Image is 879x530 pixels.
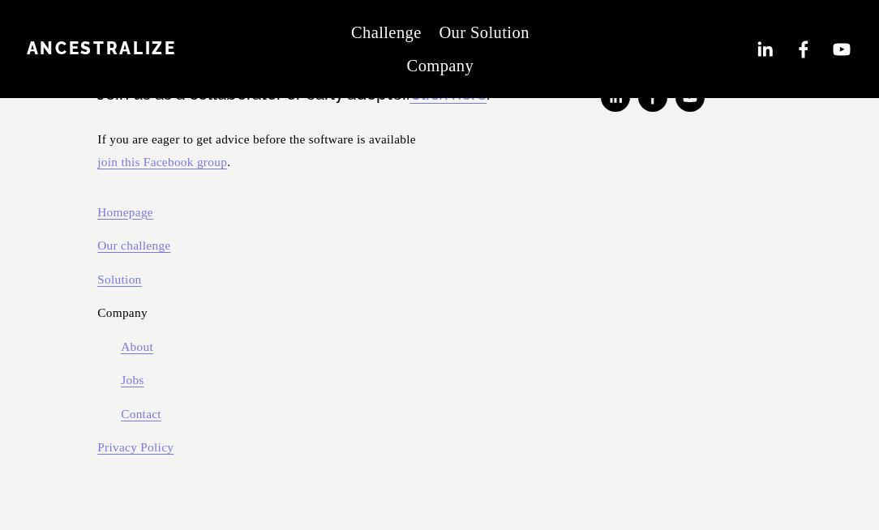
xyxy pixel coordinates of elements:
[121,403,161,425] a: Contact
[754,39,775,60] a: LinkedIn
[97,234,170,257] a: Our challenge
[831,39,852,60] a: YouTube
[97,201,153,224] a: Homepage
[97,151,227,173] a: join this Facebook group
[439,16,529,49] a: Our Solution
[407,51,474,81] span: Company
[121,336,153,358] a: About
[97,436,174,459] a: Privacy Policy
[97,128,496,173] p: If you are eager to get advice before the software is available .
[121,369,144,391] a: Jobs
[97,268,141,291] a: Solution
[407,49,474,83] a: folder dropdown
[351,16,422,49] a: Challenge
[793,39,814,60] a: Facebook
[27,39,177,58] a: Ancestralize
[97,301,496,324] p: Company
